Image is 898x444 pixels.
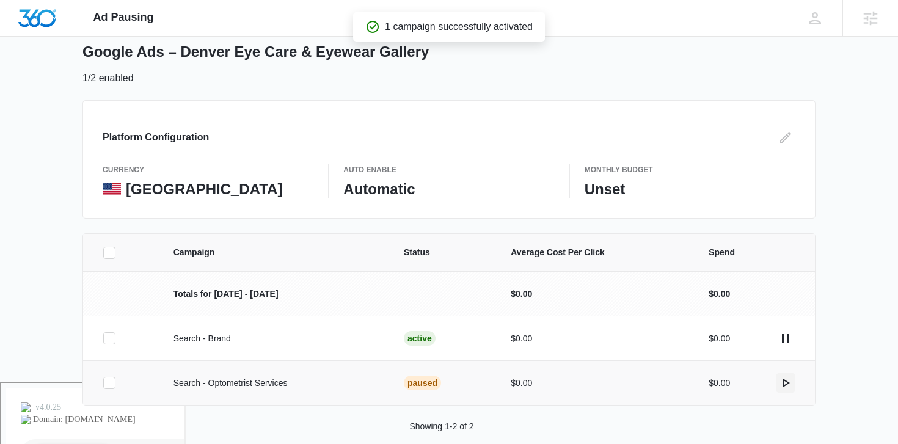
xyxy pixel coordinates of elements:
img: tab_domain_overview_orange.svg [33,71,43,81]
p: $0.00 [709,288,730,300]
img: website_grey.svg [20,32,29,42]
button: Edit [776,128,795,147]
button: actions.activate [776,373,795,393]
div: Active [404,331,436,346]
h1: Google Ads – Denver Eye Care & Eyewear Gallery [82,43,429,61]
span: Average Cost Per Click [511,246,679,259]
div: v 4.0.25 [34,20,60,29]
p: currency [103,164,313,175]
p: $0.00 [511,288,679,300]
p: Automatic [343,180,554,198]
p: Search - Optometrist Services [173,377,374,390]
p: 1 campaign successfully activated [385,20,533,34]
button: actions.pause [776,329,795,348]
span: Campaign [173,246,374,259]
h3: Platform Configuration [103,130,209,145]
span: Ad Pausing [93,11,154,24]
span: Spend [709,246,795,259]
span: Status [404,246,481,259]
p: $0.00 [709,332,730,345]
p: $0.00 [709,377,730,390]
p: [GEOGRAPHIC_DATA] [126,180,282,198]
p: Auto Enable [343,164,554,175]
p: Unset [585,180,795,198]
p: 1/2 enabled [82,71,134,86]
p: Showing 1-2 of 2 [409,420,473,433]
div: Domain: [DOMAIN_NAME] [32,32,134,42]
p: Totals for [DATE] - [DATE] [173,288,374,300]
p: Search - Brand [173,332,374,345]
p: $0.00 [511,332,679,345]
p: $0.00 [511,377,679,390]
p: Monthly Budget [585,164,795,175]
img: logo_orange.svg [20,20,29,29]
img: tab_keywords_by_traffic_grey.svg [122,71,131,81]
div: Paused [404,376,441,390]
div: Domain Overview [46,72,109,80]
div: Keywords by Traffic [135,72,206,80]
img: United States [103,183,121,195]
